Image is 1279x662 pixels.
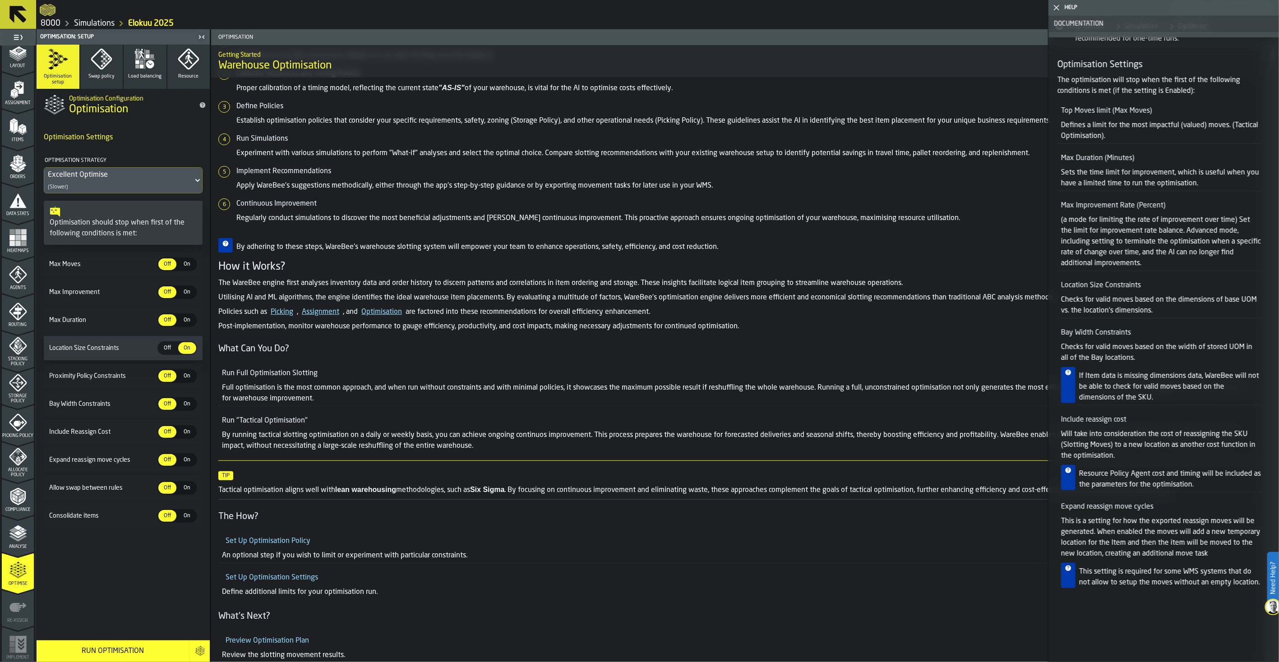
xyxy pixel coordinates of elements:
label: button-switch-multi-Off [157,257,177,271]
label: button-switch-multi-Off [157,341,177,355]
span: Storage Policy [2,394,34,404]
div: thumb [158,426,176,438]
span: Off [160,316,175,324]
p: Post-implementation, monitor warehouse performance to gauge efficiency, productivity, and cost im... [218,321,1257,332]
span: Max Moves [47,261,157,268]
span: Resource [178,74,199,79]
button: button-Run Optimisation [37,640,189,662]
h3: How it Works? [218,260,1257,274]
div: thumb [158,398,176,410]
div: thumb [158,342,176,354]
strong: Six Sigma [470,486,504,493]
div: thumb [158,314,176,326]
li: menu Orders [2,146,34,182]
span: Optimisation: Setup [40,34,94,40]
span: On [180,428,194,436]
span: Data Stats [2,211,34,216]
span: Compliance [2,507,34,512]
label: button-switch-multi-On [177,481,197,495]
p: Utilising AI and ML algorithms, the engine identifies the ideal warehouse item placements. By eva... [218,292,1257,303]
div: thumb [178,258,196,270]
span: Off [160,456,175,464]
p: By running tactical slotting optimisation on a daily or weekly basis, you can achieve ongoing con... [222,430,1257,451]
p: Apply WareBee's suggestions methodically, either through the app's step-by-step guidance or by ex... [236,180,1257,191]
div: Optimisation should stop when first of the following conditions is met: [50,217,197,239]
em: "AS-IS" [439,84,465,92]
label: button-switch-multi-On [177,313,197,327]
span: Swap policy [88,74,115,79]
li: menu Layout [2,35,34,71]
label: button-toggle-Toggle Full Menu [2,31,34,44]
label: button-switch-multi-Off [157,425,177,439]
a: Optimisation [361,308,402,316]
label: button-switch-multi-Off [157,313,177,327]
a: Set Up Optimisation Policy [226,538,310,545]
p: Experiment with various simulations to perform "What-if" analyses and select the optimal choice. ... [236,148,1257,159]
span: On [180,316,194,324]
li: menu Storage Policy [2,368,34,404]
span: Heatmaps [2,248,34,253]
span: Optimisation [215,34,740,41]
div: thumb [178,454,196,466]
div: thumb [178,314,196,326]
span: Off [160,260,175,268]
p: Establish optimisation policies that consider your specific requirements, safety, zoning (Storage... [236,115,1257,126]
h2: Sub Title [218,50,1257,59]
span: Stacking Policy [2,357,34,367]
li: menu Allocate Policy [2,442,34,478]
div: thumb [178,398,196,410]
h5: Run Full Optimisation Slotting [222,368,1257,379]
li: menu Assignment [2,72,34,108]
span: On [180,344,194,352]
li: menu Re-assign [2,590,34,626]
li: menu Stacking Policy [2,331,34,367]
label: button-switch-multi-On [177,341,197,355]
li: menu Agents [2,257,34,293]
p: An optional step if you wish to limit or experiment with particular constraints. [222,550,1257,561]
a: link-to-/wh/i/b2e041e4-2753-4086-a82a-958e8abdd2c7 [74,18,115,28]
div: thumb [158,510,176,522]
li: menu Compliance [2,479,34,515]
h4: What Can You Do? [218,343,1257,355]
span: Off [160,484,175,492]
span: Location Size Constraints [47,345,157,352]
li: menu Heatmaps [2,220,34,256]
a: logo-header [40,2,55,18]
span: On [180,400,194,408]
h5: Run "Tactical Optimisation" [222,415,1257,426]
span: Picking Policy [2,433,34,438]
span: Tip [218,471,233,480]
div: thumb [178,286,196,298]
nav: Breadcrumb [40,18,1275,29]
p: Policies such as , , and are factored into these recommendations for overall efficiency enhancement. [218,307,1257,317]
h4: Optimisation Strategy [44,154,201,167]
div: thumb [178,482,196,494]
div: (Slower) [48,184,68,190]
li: menu Analyse [2,516,34,552]
span: Orders [2,175,34,179]
span: Expand reassign move cycles [47,456,157,464]
button: button- [189,640,210,662]
span: On [180,260,194,268]
div: thumb [178,426,196,438]
label: button-switch-multi-Off [157,369,177,383]
span: Optimisation setup [40,74,76,85]
span: Allocate Policy [2,468,34,478]
span: Implement [2,655,34,660]
label: button-switch-multi-Off [157,285,177,299]
span: Load balancing [128,74,162,79]
div: thumb [178,510,196,522]
span: Off [160,512,175,520]
span: On [180,512,194,520]
label: button-switch-multi-On [177,453,197,467]
li: menu Optimise [2,553,34,589]
span: Off [160,372,175,380]
label: button-switch-multi-Off [157,509,177,523]
a: link-to-/wh/i/b2e041e4-2753-4086-a82a-958e8abdd2c7/simulations/07a9c2c5-cd65-4580-a67b-caa8ba68bf48 [128,18,174,28]
span: On [180,372,194,380]
h4: The How? [218,510,1257,523]
label: button-switch-multi-Off [157,453,177,467]
div: title-Warehouse Optimisation [211,45,1265,78]
label: button-switch-multi-On [177,257,197,271]
span: Optimisation [69,102,128,117]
